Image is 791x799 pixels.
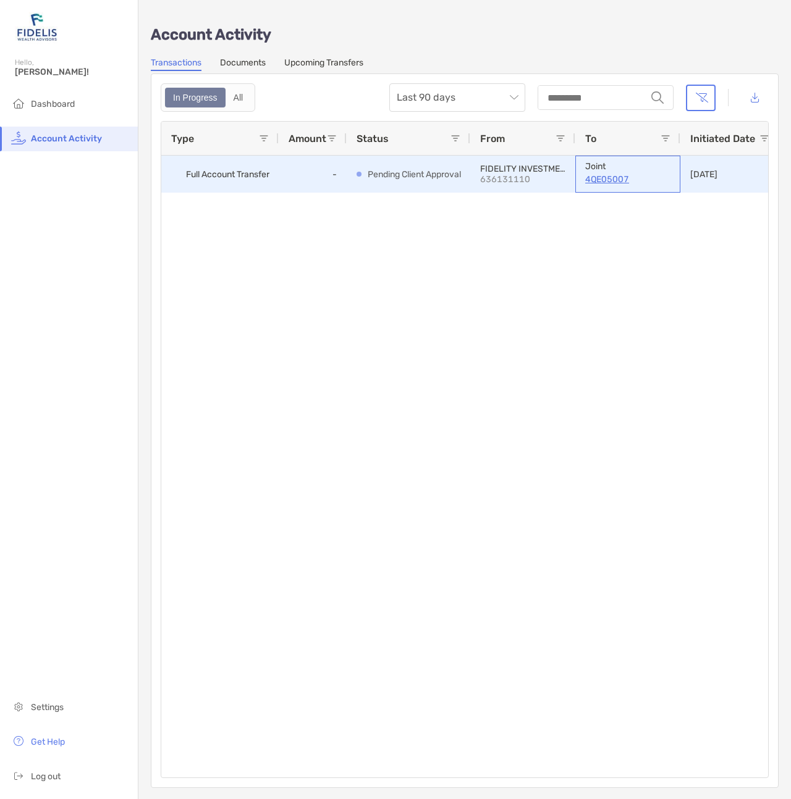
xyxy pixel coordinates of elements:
[151,57,201,71] a: Transactions
[585,161,670,172] p: Joint
[15,67,130,77] span: [PERSON_NAME]!
[220,57,266,71] a: Documents
[11,734,26,748] img: get-help icon
[397,84,518,111] span: Last 90 days
[31,702,64,713] span: Settings
[368,167,461,182] p: Pending Client Approval
[585,172,670,187] a: 4QE05007
[11,768,26,783] img: logout icon
[279,156,347,193] div: -
[690,169,717,180] p: [DATE]
[11,699,26,714] img: settings icon
[480,164,565,174] p: FIDELITY INVESTMENTS
[357,133,389,144] span: Status
[651,91,664,104] img: input icon
[166,89,224,106] div: In Progress
[11,96,26,111] img: household icon
[31,737,65,747] span: Get Help
[690,133,755,144] span: Initiated Date
[585,133,596,144] span: To
[227,89,250,106] div: All
[31,771,61,782] span: Log out
[480,133,505,144] span: From
[31,99,75,109] span: Dashboard
[161,83,255,112] div: segmented control
[11,130,26,145] img: activity icon
[171,133,194,144] span: Type
[686,85,716,111] button: Clear filters
[289,133,326,144] span: Amount
[186,164,269,185] span: Full Account Transfer
[151,27,779,43] p: Account Activity
[31,133,102,144] span: Account Activity
[480,174,565,185] p: 636131110
[284,57,363,71] a: Upcoming Transfers
[15,5,59,49] img: Zoe Logo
